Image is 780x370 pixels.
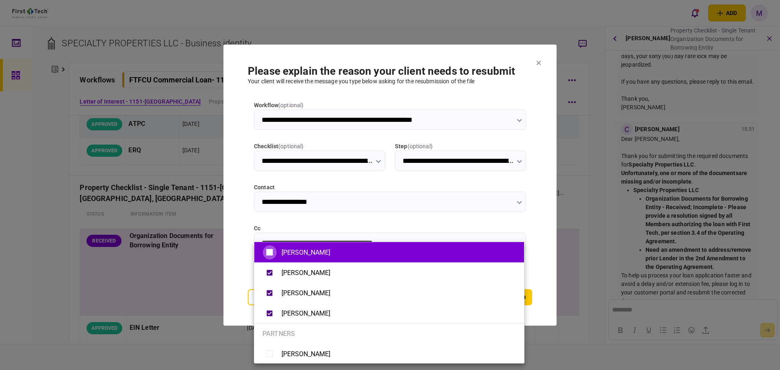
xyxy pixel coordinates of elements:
button: [PERSON_NAME] [262,306,516,320]
div: [PERSON_NAME] [282,350,330,358]
div: [PERSON_NAME] [282,249,330,256]
button: [PERSON_NAME] [262,266,516,280]
div: [PERSON_NAME] [282,289,330,297]
div: [PERSON_NAME] [282,309,330,317]
button: [PERSON_NAME] [262,347,516,361]
div: [PERSON_NAME] [282,269,330,277]
body: Rich Text Area. Press ALT-0 for help. [3,6,165,14]
button: [PERSON_NAME] [262,286,516,300]
button: [PERSON_NAME] [262,245,516,260]
li: Partners [254,323,524,344]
